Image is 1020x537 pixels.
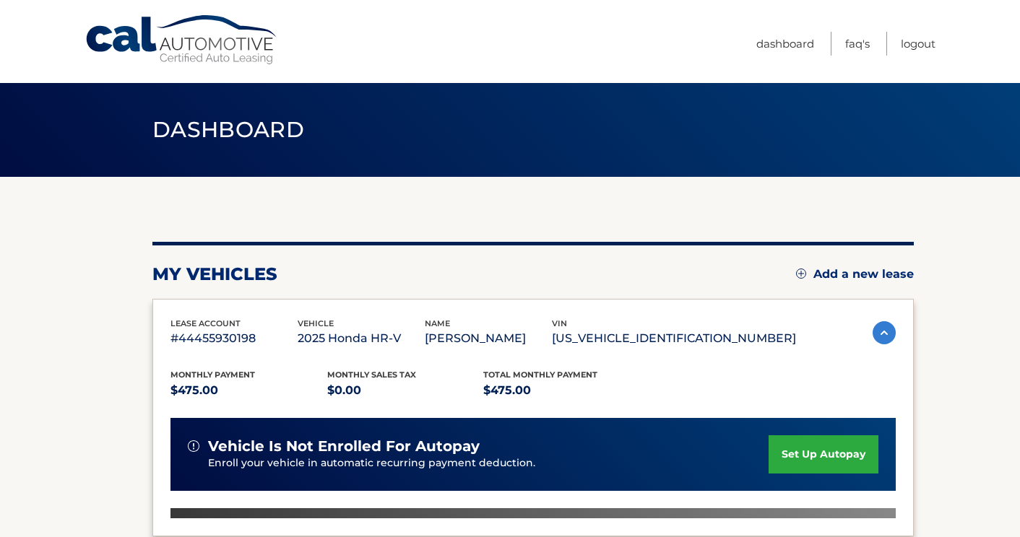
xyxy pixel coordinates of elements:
[208,455,769,471] p: Enroll your vehicle in automatic recurring payment deduction.
[483,380,640,401] p: $475.00
[85,14,280,66] a: Cal Automotive
[425,328,552,349] p: [PERSON_NAME]
[327,380,484,401] p: $0.00
[327,370,416,380] span: Monthly sales Tax
[483,370,597,380] span: Total Monthly Payment
[796,268,806,279] img: add.svg
[170,328,298,349] p: #44455930198
[298,318,334,328] span: vehicle
[208,437,480,455] span: vehicle is not enrolled for autopay
[152,116,304,143] span: Dashboard
[425,318,450,328] span: name
[873,321,896,344] img: accordion-active.svg
[170,370,255,380] span: Monthly Payment
[170,380,327,401] p: $475.00
[769,435,878,473] a: set up autopay
[170,318,241,328] span: lease account
[796,267,914,281] a: Add a new lease
[188,440,199,452] img: alert-white.svg
[901,32,935,56] a: Logout
[152,263,277,285] h2: my vehicles
[552,318,567,328] span: vin
[845,32,870,56] a: FAQ's
[552,328,796,349] p: [US_VEHICLE_IDENTIFICATION_NUMBER]
[756,32,814,56] a: Dashboard
[298,328,425,349] p: 2025 Honda HR-V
